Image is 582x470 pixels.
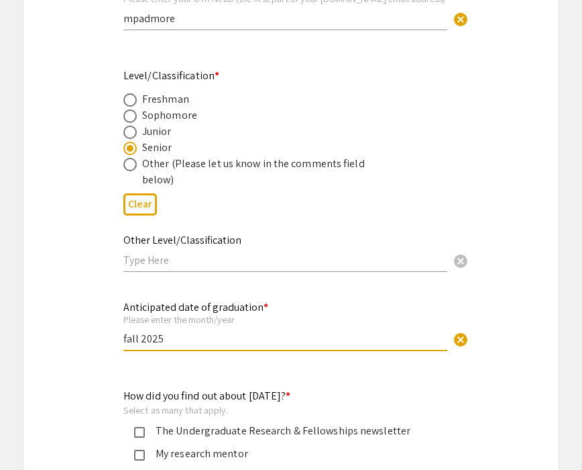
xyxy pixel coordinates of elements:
[123,389,291,403] mat-label: How did you find out about [DATE]?
[145,446,426,462] div: My research mentor
[142,140,172,156] div: Senior
[142,91,189,107] div: Freshman
[123,193,157,216] button: Clear
[453,332,469,348] span: cancel
[447,325,474,352] button: Clear
[453,253,469,269] span: cancel
[123,253,447,267] input: Type Here
[123,11,447,26] input: Type Here
[142,107,197,124] div: Sophomore
[142,156,377,188] div: Other (Please let us know in the comments field below)
[447,246,474,273] button: Clear
[145,423,426,439] div: The Undergraduate Research & Fellowships newsletter
[123,404,437,416] div: Select as many that apply.
[453,11,469,28] span: cancel
[447,5,474,32] button: Clear
[123,300,268,314] mat-label: Anticipated date of graduation
[123,332,447,346] input: Type Here
[123,68,219,83] mat-label: Level/Classification
[123,314,447,326] div: Please enter the month/year
[142,124,172,140] div: Junior
[10,410,57,460] iframe: Chat
[123,233,241,247] mat-label: Other Level/Classification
